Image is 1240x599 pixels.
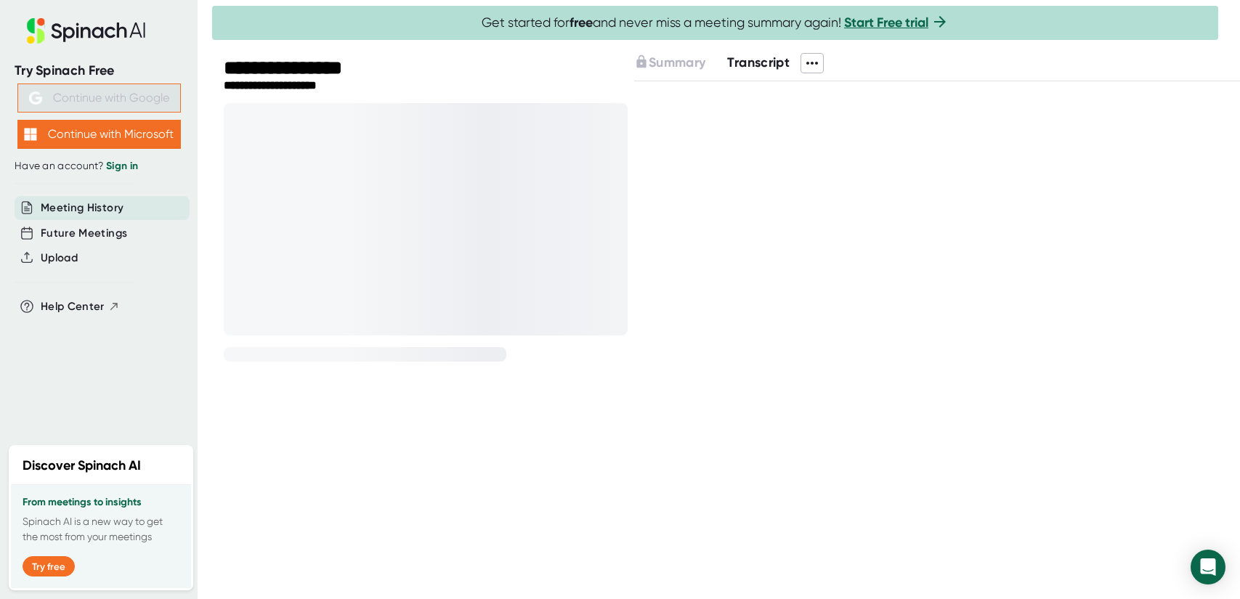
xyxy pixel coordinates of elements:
[23,514,179,545] p: Spinach AI is a new way to get the most from your meetings
[15,160,183,173] div: Have an account?
[23,556,75,576] button: Try free
[41,250,78,266] button: Upload
[634,53,705,73] button: Summary
[41,200,123,216] button: Meeting History
[844,15,928,30] a: Start Free trial
[41,298,120,315] button: Help Center
[41,298,105,315] span: Help Center
[15,62,183,79] div: Try Spinach Free
[106,160,138,172] a: Sign in
[570,15,593,30] b: free
[17,83,181,113] button: Continue with Google
[482,15,949,31] span: Get started for and never miss a meeting summary again!
[634,53,727,73] div: Upgrade to access
[727,54,790,70] span: Transcript
[1191,550,1225,584] div: Open Intercom Messenger
[17,120,181,149] button: Continue with Microsoft
[41,225,127,242] button: Future Meetings
[23,456,141,476] h2: Discover Spinach AI
[23,497,179,508] h3: From meetings to insights
[29,91,42,105] img: Aehbyd4JwY73AAAAAElFTkSuQmCC
[649,54,705,70] span: Summary
[727,53,790,73] button: Transcript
